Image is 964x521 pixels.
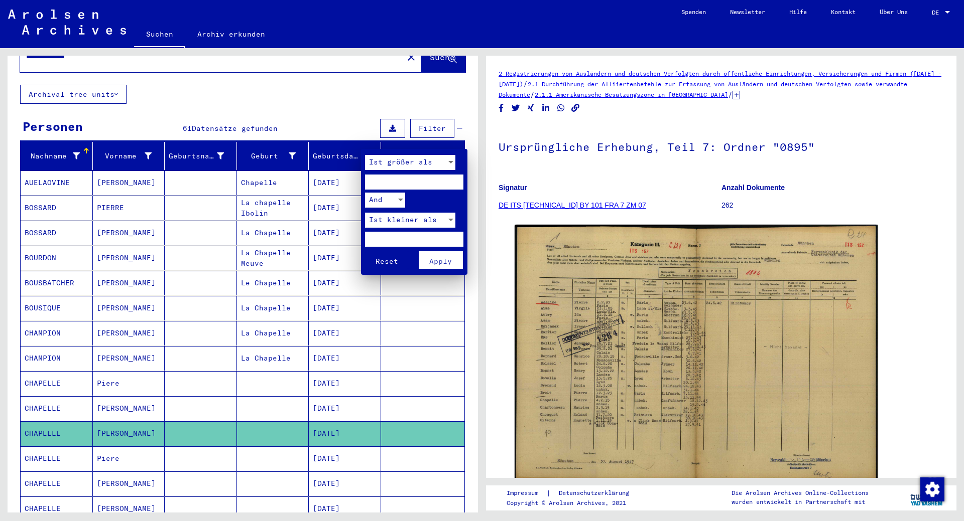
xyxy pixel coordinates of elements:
[920,477,944,501] img: Zustimmung ändern
[376,257,398,266] span: Reset
[419,251,463,269] button: Apply
[920,477,944,501] div: Zustimmung ändern
[365,251,409,269] button: Reset
[369,215,437,224] span: Ist kleiner als
[369,195,383,204] span: And
[429,257,452,266] span: Apply
[369,157,432,166] span: Ist größer als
